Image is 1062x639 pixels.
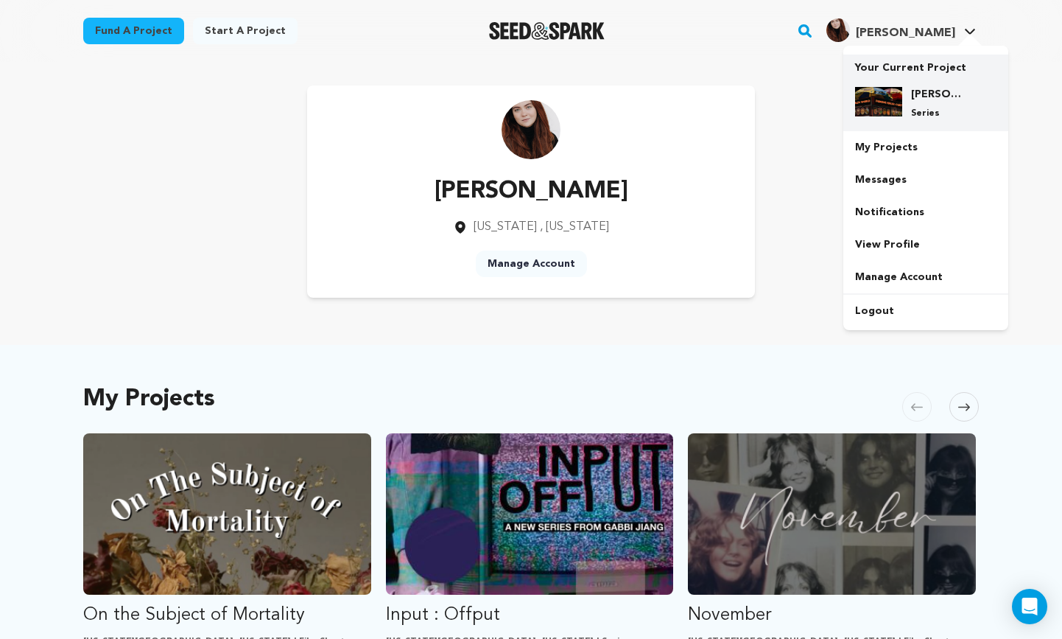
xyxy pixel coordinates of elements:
[688,604,976,627] p: November
[83,389,215,410] h2: My Projects
[856,27,955,39] span: [PERSON_NAME]
[489,22,605,40] img: Seed&Spark Logo Dark Mode
[855,87,902,116] img: f3fd5b6477a752e8.png
[843,228,1008,261] a: View Profile
[540,221,609,233] span: , [US_STATE]
[843,164,1008,196] a: Messages
[911,87,964,102] h4: [PERSON_NAME]'s World Famous Halal Cart — TV Pilot
[843,261,1008,293] a: Manage Account
[826,18,955,42] div: Kate F.'s Profile
[83,18,184,44] a: Fund a project
[1012,589,1047,624] div: Open Intercom Messenger
[826,18,850,42] img: 323dd878e9a1f51f.png
[502,100,560,159] img: https://seedandspark-static.s3.us-east-2.amazonaws.com/images/User/002/179/857/medium/323dd878e9a...
[911,108,964,119] p: Series
[435,174,628,209] p: [PERSON_NAME]
[193,18,298,44] a: Start a project
[474,221,537,233] span: [US_STATE]
[823,15,979,42] a: Kate F.'s Profile
[476,251,587,277] a: Manage Account
[855,55,996,131] a: Your Current Project [PERSON_NAME]'s World Famous Halal Cart — TV Pilot Series
[83,604,371,627] p: On the Subject of Mortality
[823,15,979,46] span: Kate F.'s Profile
[386,604,674,627] p: Input : Offput
[489,22,605,40] a: Seed&Spark Homepage
[855,55,996,75] p: Your Current Project
[843,196,1008,228] a: Notifications
[843,131,1008,164] a: My Projects
[843,295,1008,327] a: Logout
